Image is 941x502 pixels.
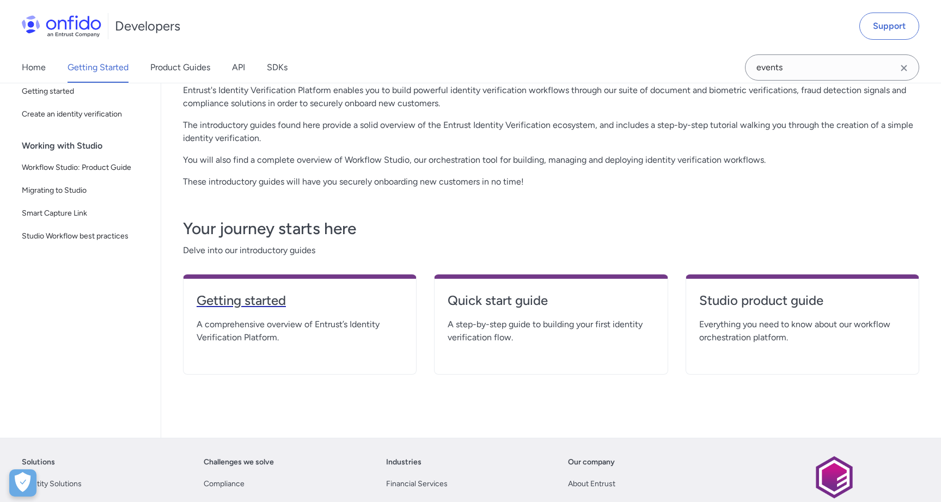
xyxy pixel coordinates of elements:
[115,17,180,35] h1: Developers
[22,135,156,157] div: Working with Studio
[897,62,911,75] svg: Clear search field button
[183,218,919,240] h3: Your journey starts here
[183,84,919,110] p: Entrust's Identity Verification Platform enables you to build powerful identity verification work...
[699,292,906,318] a: Studio product guide
[197,292,403,318] a: Getting started
[22,161,148,174] span: Workflow Studio: Product Guide
[267,52,288,83] a: SDKs
[232,52,245,83] a: API
[150,52,210,83] a: Product Guides
[699,318,906,344] span: Everything you need to know about our workflow orchestration platform.
[17,225,152,247] a: Studio Workflow best practices
[9,469,36,497] div: Cookie Preferences
[68,52,129,83] a: Getting Started
[17,81,152,102] a: Getting started
[448,292,654,309] h4: Quick start guide
[17,180,152,201] a: Migrating to Studio
[183,244,919,257] span: Delve into our introductory guides
[448,318,654,344] span: A step-by-step guide to building your first identity verification flow.
[183,154,919,167] p: You will also find a complete overview of Workflow Studio, our orchestration tool for building, m...
[22,456,55,469] a: Solutions
[22,230,148,243] span: Studio Workflow best practices
[386,456,421,469] a: Industries
[197,292,403,309] h4: Getting started
[568,456,615,469] a: Our company
[568,477,615,491] a: About Entrust
[22,477,82,491] a: Identity Solutions
[22,85,148,98] span: Getting started
[197,318,403,344] span: A comprehensive overview of Entrust’s Identity Verification Platform.
[17,103,152,125] a: Create an identity verification
[386,477,448,491] a: Financial Services
[183,175,919,188] p: These introductory guides will have you securely onboarding new customers in no time!
[183,119,919,145] p: The introductory guides found here provide a solid overview of the Entrust Identity Verification ...
[22,207,148,220] span: Smart Capture Link
[22,184,148,197] span: Migrating to Studio
[204,477,245,491] a: Compliance
[204,456,274,469] a: Challenges we solve
[17,157,152,179] a: Workflow Studio: Product Guide
[17,203,152,224] a: Smart Capture Link
[448,292,654,318] a: Quick start guide
[22,15,101,37] img: Onfido Logo
[859,13,919,40] a: Support
[22,52,46,83] a: Home
[745,54,919,81] input: Onfido search input field
[22,108,148,121] span: Create an identity verification
[699,292,906,309] h4: Studio product guide
[9,469,36,497] button: Open Preferences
